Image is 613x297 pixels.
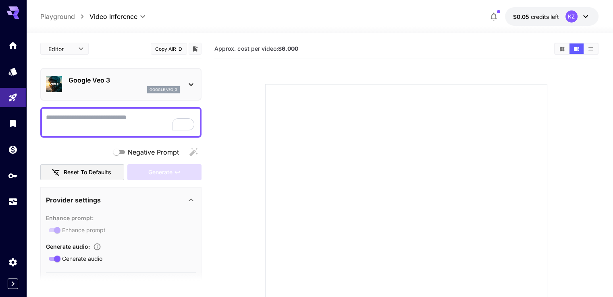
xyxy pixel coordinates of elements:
[150,87,177,93] p: google_veo_3
[8,171,18,181] div: API Keys
[89,12,137,21] span: Video Inference
[46,243,90,250] span: Generate audio :
[8,93,18,103] div: Playground
[46,190,196,210] div: Provider settings
[584,43,598,54] button: Show videos in list view
[128,147,179,157] span: Negative Prompt
[8,278,18,289] button: Expand sidebar
[46,113,196,132] textarea: To enrich screen reader interactions, please activate Accessibility in Grammarly extension settings
[8,257,18,267] div: Settings
[8,118,18,128] div: Library
[278,45,298,52] b: $6.000
[151,43,187,55] button: Copy AIR ID
[46,195,101,205] p: Provider settings
[513,13,531,20] span: $0.05
[8,66,18,76] div: Models
[8,144,18,155] div: Wallet
[531,13,559,20] span: credits left
[214,45,298,52] span: Approx. cost per video:
[40,12,89,21] nav: breadcrumb
[191,44,199,54] button: Add to library
[555,43,569,54] button: Show videos in grid view
[505,7,598,26] button: $0.05KZ
[69,75,180,85] p: Google Veo 3
[46,72,196,97] div: Google Veo 3google_veo_3
[8,40,18,50] div: Home
[565,10,578,23] div: KZ
[554,43,598,55] div: Show videos in grid viewShow videos in video viewShow videos in list view
[62,254,102,263] span: Generate audio
[8,197,18,207] div: Usage
[48,45,73,53] span: Editor
[40,164,124,181] button: Reset to defaults
[513,12,559,21] div: $0.05
[569,43,584,54] button: Show videos in video view
[40,12,75,21] a: Playground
